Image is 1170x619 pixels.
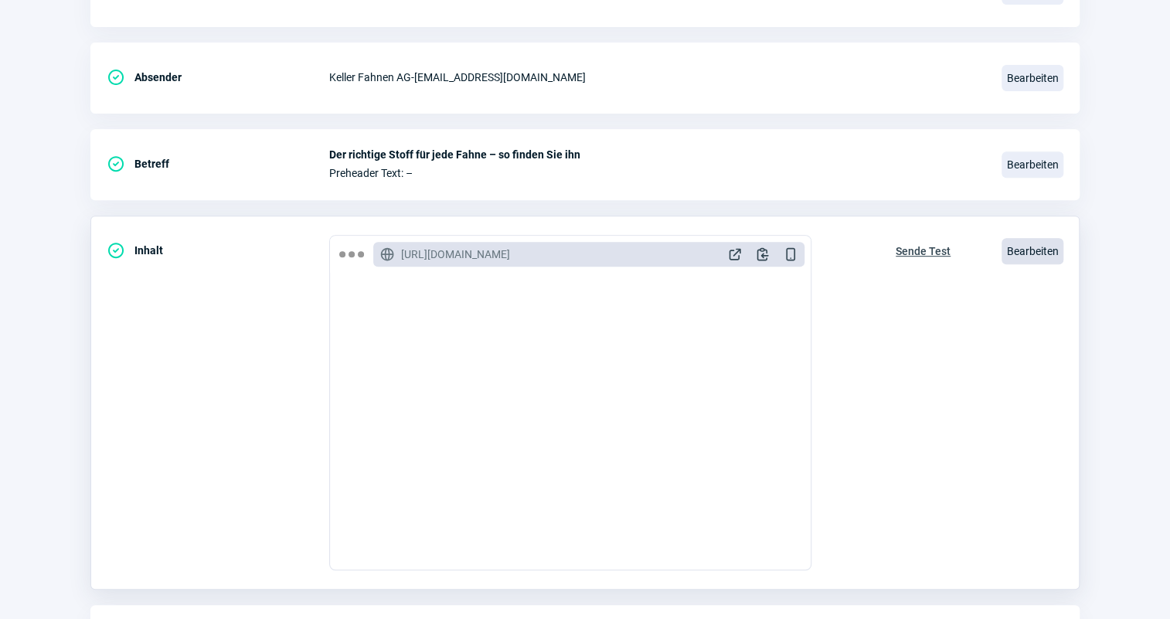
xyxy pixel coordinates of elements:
span: Bearbeiten [1002,238,1063,264]
div: Absender [107,62,329,93]
div: Inhalt [107,235,329,266]
span: Bearbeiten [1002,151,1063,178]
span: Der richtige Stoff für jede Fahne – so finden Sie ihn [329,148,983,161]
span: [URL][DOMAIN_NAME] [401,247,510,262]
div: Betreff [107,148,329,179]
div: Keller Fahnen AG - [EMAIL_ADDRESS][DOMAIN_NAME] [329,62,983,93]
span: Bearbeiten [1002,65,1063,91]
button: Sende Test [879,235,967,264]
span: Preheader Text: – [329,167,983,179]
span: Sende Test [896,239,951,264]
